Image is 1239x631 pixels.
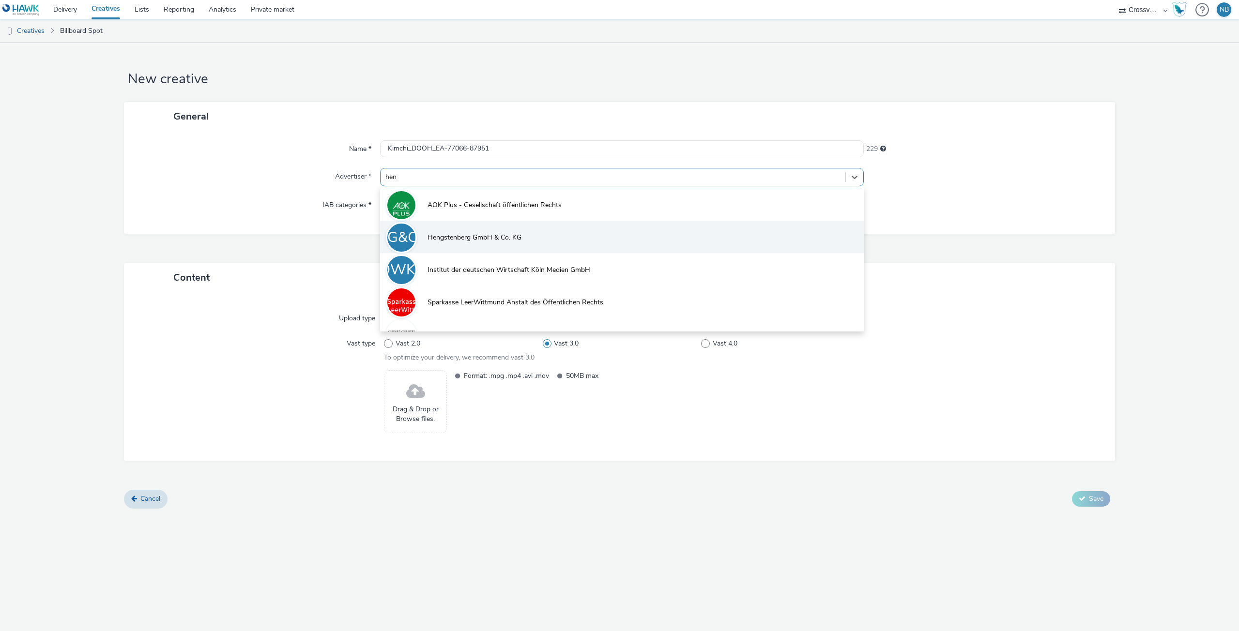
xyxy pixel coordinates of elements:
span: 229 [866,144,878,154]
button: Save [1072,491,1110,507]
label: IAB categories * [319,196,375,210]
div: IDDWKMG [365,256,438,284]
span: Specht Küchen [428,330,474,340]
a: Cancel [124,490,168,508]
div: Maximum 255 characters [880,144,886,154]
input: Name [380,140,864,157]
a: Hawk Academy [1172,2,1191,17]
h1: New creative [124,70,1115,89]
span: Vast 4.0 [713,339,737,348]
img: AOK Plus - Gesellschaft öffentlichen Rechts [387,189,415,221]
span: General [173,110,209,123]
span: Content [173,271,210,284]
label: Vast type [343,335,379,348]
img: Specht Küchen [387,321,415,349]
label: Advertiser * [331,168,375,181]
a: Billboard Spot [55,19,107,43]
div: HG&CK [376,224,427,251]
img: undefined Logo [2,4,40,16]
img: Sparkasse LeerWittmund Anstalt des Öffentlichen Rechts [387,288,415,316]
span: Institut der deutschen Wirtschaft Köln Medien GmbH [428,265,590,275]
span: Format: .mpg .mp4 .avi .mov [464,370,549,381]
img: dooh [5,27,15,36]
span: Vast 2.0 [396,339,420,348]
span: Cancel [140,494,160,503]
span: 50MB max [566,370,651,381]
span: Vast 3.0 [554,339,579,348]
span: Hengstenberg GmbH & Co. KG [428,233,521,242]
span: To optimize your delivery, we recommend vast 3.0 [384,353,535,362]
img: Hawk Academy [1172,2,1187,17]
span: Drag & Drop or Browse files. [389,405,442,424]
span: Sparkasse LeerWittmund Anstalt des Öffentlichen Rechts [428,298,603,307]
label: Name * [345,140,375,154]
span: AOK Plus - Gesellschaft öffentlichen Rechts [428,200,562,210]
span: Save [1089,494,1103,503]
div: NB [1220,2,1229,17]
label: Upload type [335,310,379,323]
